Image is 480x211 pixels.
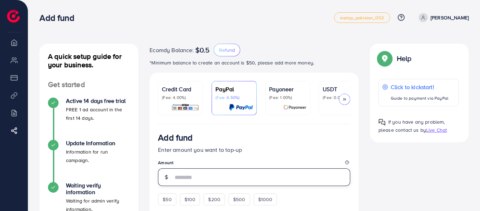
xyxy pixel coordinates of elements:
[391,94,448,103] p: Guide to payment via PayPal
[66,182,130,196] h4: Waiting verify information
[40,140,138,182] li: Update Information
[184,196,196,203] span: $100
[215,85,253,93] p: PayPal
[233,196,245,203] span: $500
[208,196,220,203] span: $200
[162,95,199,100] p: (Fee: 4.00%)
[219,46,235,54] span: Refund
[158,160,350,168] legend: Amount
[229,103,253,111] img: card
[323,85,360,93] p: USDT
[158,145,350,154] p: Enter amount you want to top-up
[258,196,273,203] span: $1000
[397,54,412,63] p: Help
[66,105,130,122] p: FREE 1 ad account in the first 14 days.
[66,140,130,147] h4: Update Information
[40,13,80,23] h3: Add fund
[40,52,138,69] h4: A quick setup guide for your business.
[66,148,130,165] p: Information for run campaign.
[214,44,240,56] button: Refund
[163,196,171,203] span: $50
[40,98,138,140] li: Active 14 days free trial
[150,46,194,54] span: Ecomdy Balance:
[378,119,385,126] img: Popup guide
[450,179,475,206] iframe: Chat
[283,103,306,111] img: card
[334,12,390,23] a: metap_pakistan_002
[7,10,20,23] img: logo
[40,80,138,89] h4: Get started
[66,98,130,104] h4: Active 14 days free trial
[158,132,193,143] h3: Add fund
[426,126,447,134] span: Live Chat
[378,118,445,134] span: If you have any problem, please contact us by
[431,13,469,22] p: [PERSON_NAME]
[323,95,360,100] p: (Fee: 0.00%)
[269,95,306,100] p: (Fee: 1.00%)
[269,85,306,93] p: Payoneer
[162,85,199,93] p: Credit Card
[195,46,210,54] span: $0.5
[391,83,448,91] p: Click to kickstart!
[150,58,359,67] p: *Minimum balance to create an account is $50, please add more money.
[378,52,391,65] img: Popup guide
[416,13,469,22] a: [PERSON_NAME]
[171,103,199,111] img: card
[215,95,253,100] p: (Fee: 4.50%)
[340,15,384,20] span: metap_pakistan_002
